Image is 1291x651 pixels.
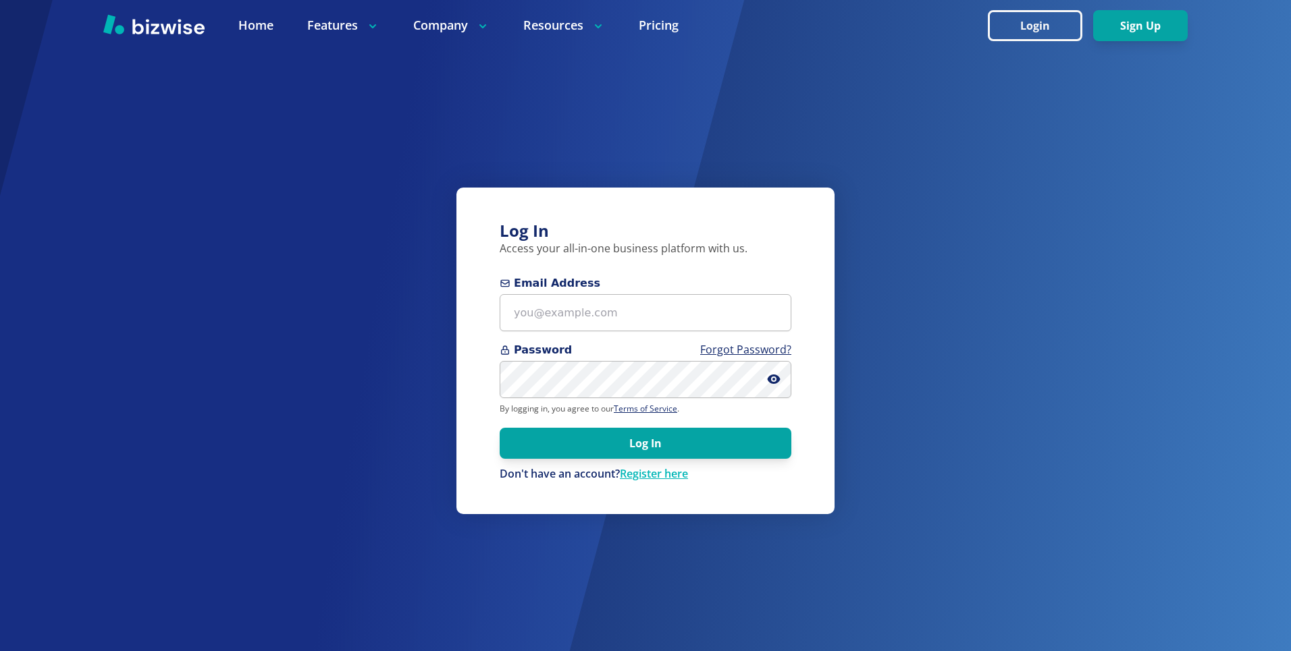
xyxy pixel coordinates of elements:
[307,17,379,34] p: Features
[1093,20,1188,32] a: Sign Up
[1093,10,1188,41] button: Sign Up
[988,10,1082,41] button: Login
[500,467,791,482] p: Don't have an account?
[700,342,791,357] a: Forgot Password?
[413,17,490,34] p: Company
[988,20,1093,32] a: Login
[500,403,791,414] p: By logging in, you agree to our .
[500,342,791,358] span: Password
[238,17,273,34] a: Home
[103,14,205,34] img: Bizwise Logo
[500,220,791,242] h3: Log In
[614,403,677,414] a: Terms of Service
[500,242,791,256] p: Access your all-in-one business platform with us.
[639,17,679,34] a: Pricing
[523,17,605,34] p: Resources
[500,275,791,291] span: Email Address
[500,294,791,331] input: you@example.com
[620,466,688,481] a: Register here
[500,467,791,482] div: Don't have an account?Register here
[500,428,791,459] button: Log In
